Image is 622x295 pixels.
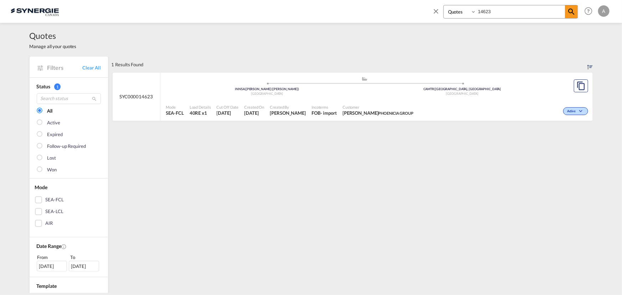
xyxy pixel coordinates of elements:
[70,254,101,261] div: To
[270,110,306,116] span: Adriana Groposila
[112,57,144,72] div: 1 Results Found
[82,64,101,71] a: Clear All
[119,93,153,100] span: SYC000014623
[47,166,57,174] div: Won
[379,111,414,115] span: PHOENICIA GROUP
[343,104,413,110] span: Customer
[47,143,86,150] div: Follow-up Required
[598,5,610,17] div: A
[360,77,369,81] md-icon: assets/icons/custom/ship-fill.svg
[47,108,53,115] div: All
[563,107,588,115] div: Change Status Here
[432,5,443,22] span: icon-close
[47,119,60,126] div: Active
[46,208,63,215] div: SEA-LCL
[582,5,598,18] div: Help
[245,87,246,91] span: |
[217,104,239,110] span: Cut Off Date
[47,155,56,162] div: Lost
[343,110,413,116] span: Sahil Chadha PHOENICIA GROUP
[47,131,63,138] div: Expired
[35,208,103,215] md-checkbox: SEA-LCL
[476,5,565,18] input: Enter Quotation Number
[35,220,103,227] md-checkbox: AIR
[166,104,184,110] span: Mode
[37,254,101,271] span: From To [DATE][DATE]
[37,93,101,104] input: Search status
[217,110,239,116] span: 8 Sep 2025
[37,243,61,249] span: Date Range
[235,87,299,91] span: INNSA [PERSON_NAME] ([PERSON_NAME])
[432,7,440,15] md-icon: icon-close
[244,104,264,110] span: Created On
[423,87,501,91] span: CAMTR [GEOGRAPHIC_DATA], [GEOGRAPHIC_DATA]
[190,110,211,116] span: 40RE x 1
[587,57,593,72] div: Sort by: Created On
[46,220,53,227] div: AIR
[270,104,306,110] span: Created By
[312,104,337,110] span: Incoterms
[320,110,337,116] div: - import
[166,110,184,116] span: SEA-FCL
[574,79,588,92] button: Copy Quote
[30,30,77,41] span: Quotes
[567,7,576,16] md-icon: icon-magnify
[251,92,283,95] span: [GEOGRAPHIC_DATA]
[47,64,83,72] span: Filters
[567,109,577,114] span: Active
[113,73,593,121] div: SYC000014623 assets/icons/custom/ship-fill.svgassets/icons/custom/roll-o-plane.svgOriginJawaharla...
[35,184,48,190] span: Mode
[69,261,99,271] div: [DATE]
[37,254,68,261] div: From
[54,83,61,90] span: 1
[37,83,101,90] div: Status 1
[37,283,57,289] span: Template
[46,196,64,203] div: SEA-FCL
[565,5,578,18] span: icon-magnify
[35,196,103,203] md-checkbox: SEA-FCL
[92,96,97,102] md-icon: icon-magnify
[312,110,337,116] div: FOB import
[434,87,435,91] span: |
[190,104,211,110] span: Load Details
[446,92,478,95] span: [GEOGRAPHIC_DATA]
[582,5,595,17] span: Help
[578,109,586,113] md-icon: icon-chevron-down
[244,110,264,116] span: 8 Sep 2025
[61,244,67,249] md-icon: Created On
[37,83,50,89] span: Status
[37,261,67,271] div: [DATE]
[312,110,320,116] div: FOB
[577,82,585,90] md-icon: assets/icons/custom/copyQuote.svg
[11,3,59,19] img: 1f56c880d42311ef80fc7dca854c8e59.png
[30,43,77,50] span: Manage all your quotes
